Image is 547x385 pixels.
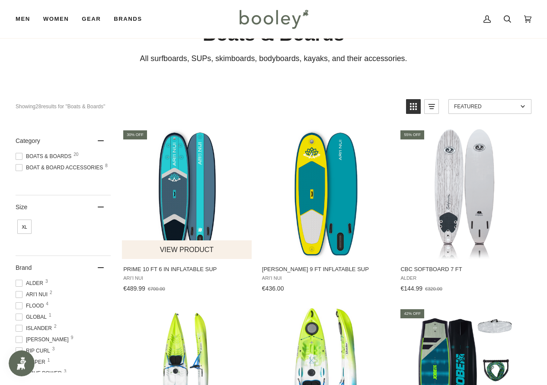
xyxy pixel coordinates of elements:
[406,99,421,114] a: View grid mode
[122,240,251,259] button: View product
[64,369,67,374] span: 3
[16,15,30,23] span: Men
[71,336,74,340] span: 9
[49,313,51,317] span: 1
[123,275,251,281] span: ARI’I NUI
[35,104,41,110] b: 28
[16,152,74,160] span: Boats & Boards
[46,302,48,306] span: 4
[122,129,252,295] a: Prime 10 ft 6 in Inflatable SUP
[122,129,252,259] img: ARI’I NUI Prime 10'6" Inflatable SUP Aqua / Slate - Booley Galway
[16,53,531,64] div: All surfboards, SUPs, skimboards, bodyboards, kayaks, and their accessories.
[82,15,101,23] span: Gear
[424,99,439,114] a: View list mode
[123,285,145,292] span: €489.99
[16,279,46,287] span: Alder
[400,309,424,318] div: 42% off
[16,164,106,171] span: Boat & Board Accessories
[400,275,528,281] span: Alder
[400,129,529,259] img: Alder CBC Softboard 7ft White Wood - Booley Galway
[123,130,147,139] div: 30% off
[50,291,52,295] span: 2
[16,302,46,310] span: Flood
[454,104,518,110] span: Featured
[399,129,529,295] a: CBC Softboard 7 ft
[52,347,55,351] span: 3
[9,350,35,376] iframe: Button to open loyalty program pop-up
[262,285,284,292] span: €436.00
[400,265,528,273] span: CBC Softboard 7 ft
[261,129,391,295] a: Mahana 9 ft Inflatable SUP
[400,130,424,139] div: 55% off
[262,275,390,281] span: ARI’I NUI
[48,358,50,362] span: 1
[16,324,54,332] span: Islander
[400,285,422,292] span: €144.99
[16,369,64,377] span: Wave Power
[45,279,48,284] span: 3
[16,313,49,321] span: Global
[448,99,531,114] a: Sort options
[16,264,32,271] span: Brand
[425,286,442,291] span: €320.00
[16,336,71,343] span: [PERSON_NAME]
[54,324,57,329] span: 2
[123,265,251,273] span: Prime 10 ft 6 in Inflatable SUP
[148,286,165,291] span: €700.00
[16,291,50,298] span: ARI’I NUI
[16,204,27,210] span: Size
[261,129,391,259] img: ARI’I NUI Mahana 9'0" Inflatable SUP Anise / Teal - Booley Galway
[16,137,40,144] span: Category
[16,347,53,355] span: Rip Curl
[16,358,48,366] span: Sniper
[74,152,78,157] span: 20
[114,15,142,23] span: Brands
[43,15,69,23] span: Women
[17,220,32,234] span: Size: XL
[16,99,400,114] div: Showing results for "Boats & Boards"
[236,6,311,32] img: Booley
[262,265,390,273] span: [PERSON_NAME] 9 ft Inflatable SUP
[105,164,108,168] span: 8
